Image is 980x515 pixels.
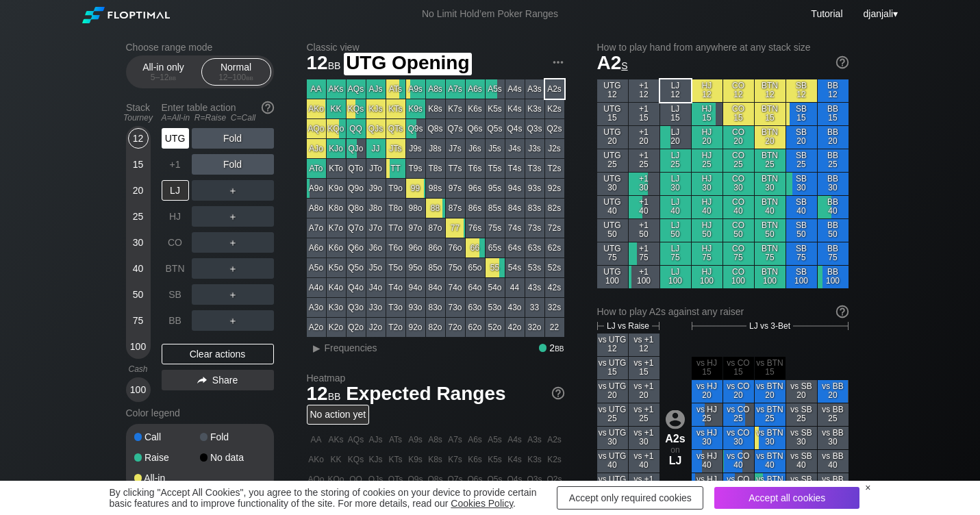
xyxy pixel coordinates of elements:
div: 94o [406,278,425,297]
div: LJ 12 [660,79,691,102]
div: BTN [162,258,189,279]
div: KK [327,99,346,118]
div: A4s [505,79,525,99]
div: QJs [366,119,386,138]
div: SB 20 [786,126,817,149]
span: bb [169,73,177,82]
div: ＋ [192,232,274,253]
div: BTN 25 [755,149,786,172]
div: K9o [327,179,346,198]
img: help.32db89a4.svg [835,55,850,70]
img: help.32db89a4.svg [260,100,275,115]
div: 75o [446,258,465,277]
div: A7o [307,218,326,238]
div: ＋ [192,310,274,331]
div: T4s [505,159,525,178]
div: A8s [426,79,445,99]
div: Q2o [347,318,366,337]
div: 15 [128,154,149,175]
div: Q4s [505,119,525,138]
div: Accept all cookies [714,487,859,509]
div: HJ 15 [692,103,723,125]
div: T4o [386,278,405,297]
div: Q9o [347,179,366,198]
div: ATo [307,159,326,178]
div: A8o [307,199,326,218]
a: Tutorial [811,8,842,19]
div: TT [386,159,405,178]
div: BTN 20 [755,126,786,149]
div: BTN 100 [755,266,786,288]
div: T7s [446,159,465,178]
div: 83o [426,298,445,317]
h2: Choose range mode [126,42,274,53]
div: J3o [366,298,386,317]
div: KJs [366,99,386,118]
div: SB 25 [786,149,817,172]
div: 52s [545,258,564,277]
div: BB 20 [818,126,849,149]
div: 86s [466,199,485,218]
div: JTo [366,159,386,178]
div: SB 40 [786,196,817,218]
div: 96s [466,179,485,198]
div: All-in only [132,59,195,85]
div: J5o [366,258,386,277]
div: AJo [307,139,326,158]
div: T5o [386,258,405,277]
div: BTN 50 [755,219,786,242]
div: T8o [386,199,405,218]
div: × [865,482,870,493]
div: LJ 75 [660,242,691,265]
div: J9o [366,179,386,198]
div: A3s [525,79,544,99]
div: JJ [366,139,386,158]
div: 100 [128,336,149,357]
div: T7o [386,218,405,238]
div: UTG 100 [597,266,628,288]
div: 73o [446,298,465,317]
div: HJ 50 [692,219,723,242]
div: K4o [327,278,346,297]
div: SB 30 [786,173,817,195]
div: Accept only required cookies [557,486,703,510]
div: 50 [128,284,149,305]
div: QJo [347,139,366,158]
div: J6s [466,139,485,158]
span: UTG Opening [344,53,471,75]
div: K8s [426,99,445,118]
div: T3s [525,159,544,178]
div: CO 12 [723,79,754,102]
div: +1 40 [629,196,659,218]
div: T5s [486,159,505,178]
div: QQ [347,119,366,138]
div: 93o [406,298,425,317]
div: Normal [205,59,268,85]
div: 88 [426,199,445,218]
div: +1 50 [629,219,659,242]
div: ＋ [192,206,274,227]
div: Q7s [446,119,465,138]
span: A2 [597,52,628,73]
div: 99 [406,179,425,198]
div: A2o [307,318,326,337]
div: SB 15 [786,103,817,125]
div: 73s [525,218,544,238]
div: CO 20 [723,126,754,149]
div: A7s [446,79,465,99]
div: 87o [426,218,445,238]
div: 85s [486,199,505,218]
div: 76s [466,218,485,238]
div: 53s [525,258,544,277]
div: 63o [466,298,485,317]
div: CO 75 [723,242,754,265]
div: Q9s [406,119,425,138]
div: LJ [162,180,189,201]
div: LJ 40 [660,196,691,218]
div: 64o [466,278,485,297]
div: +1 [162,154,189,175]
div: Q3o [347,298,366,317]
span: bb [246,73,253,82]
div: T9o [386,179,405,198]
div: K2o [327,318,346,337]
